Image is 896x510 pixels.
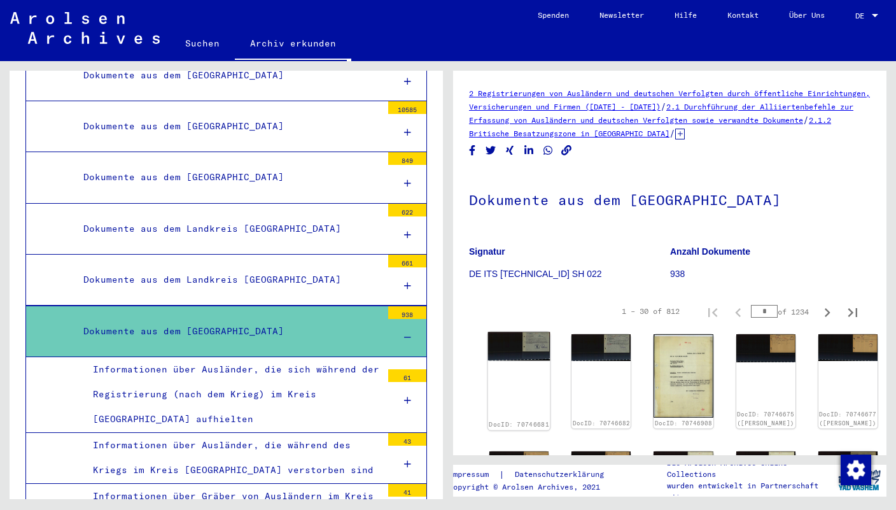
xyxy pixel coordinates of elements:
div: 41 [388,484,426,497]
div: 1 – 30 of 812 [622,306,680,317]
a: DocID: 70746681 [489,421,549,429]
div: 622 [388,204,426,216]
img: yv_logo.png [836,464,883,496]
div: 10585 [388,101,426,114]
div: Dokumente aus dem Landkreis [GEOGRAPHIC_DATA] [74,267,382,292]
div: | [449,468,619,481]
button: Share on Facebook [466,143,479,159]
img: 001.jpg [488,332,550,361]
a: Datenschutzerklärung [505,468,619,481]
button: Last page [840,299,865,324]
img: 001.jpg [571,451,631,478]
img: Arolsen_neg.svg [10,12,160,44]
a: Impressum [449,468,499,481]
div: Informationen über Ausländer, die während des Kriegs im Kreis [GEOGRAPHIC_DATA] verstorben sind [83,433,382,483]
b: Anzahl Dokumente [670,246,750,257]
button: Share on WhatsApp [542,143,555,159]
button: Copy link [560,143,573,159]
button: Next page [815,299,840,324]
a: DocID: 70746682 [573,420,630,427]
div: Dokumente aus dem [GEOGRAPHIC_DATA] [74,319,382,344]
button: Share on Twitter [484,143,498,159]
div: Dokumente aus dem [GEOGRAPHIC_DATA] [74,63,382,88]
span: / [669,127,675,139]
div: Informationen über Ausländer, die sich während der Registrierung (nach dem Krieg) im Kreis [GEOGR... [83,357,382,432]
img: 001.jpg [818,334,878,361]
div: Dokumente aus dem [GEOGRAPHIC_DATA] [74,165,382,190]
div: 61 [388,369,426,382]
img: 001.jpg [818,451,878,482]
img: 001.jpg [654,451,713,481]
p: wurden entwickelt in Partnerschaft mit [667,480,832,503]
button: Previous page [725,299,751,324]
a: DocID: 70746675 ([PERSON_NAME]) [737,411,794,427]
span: / [803,114,809,125]
img: 001.jpg [654,334,713,418]
button: Share on Xing [503,143,517,159]
span: DE [855,11,869,20]
img: 001.jpg [571,334,631,361]
span: / [661,101,666,112]
p: Die Arolsen Archives Online-Collections [667,457,832,480]
div: 938 [388,306,426,319]
img: 001.jpg [736,334,795,362]
h1: Dokumente aus dem [GEOGRAPHIC_DATA] [469,171,871,227]
p: 938 [670,267,871,281]
b: Signatur [469,246,505,257]
p: Copyright © Arolsen Archives, 2021 [449,481,619,493]
img: Zustimmung ändern [841,455,871,485]
a: Suchen [170,28,235,59]
a: Archiv erkunden [235,28,351,61]
p: DE ITS [TECHNICAL_ID] SH 022 [469,267,669,281]
a: DocID: 70746908 [655,420,712,427]
div: Dokumente aus dem Landkreis [GEOGRAPHIC_DATA] [74,216,382,241]
div: 661 [388,255,426,267]
img: 001.jpg [736,451,795,481]
button: Share on LinkedIn [522,143,536,159]
a: DocID: 70746677 ([PERSON_NAME]) [819,411,876,427]
div: 43 [388,433,426,446]
button: First page [700,299,725,324]
div: 849 [388,152,426,165]
div: Dokumente aus dem [GEOGRAPHIC_DATA] [74,114,382,139]
a: 2 Registrierungen von Ausländern und deutschen Verfolgten durch öffentliche Einrichtungen, Versic... [469,89,870,111]
div: of 1234 [751,306,815,318]
img: 001.jpg [489,451,549,479]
